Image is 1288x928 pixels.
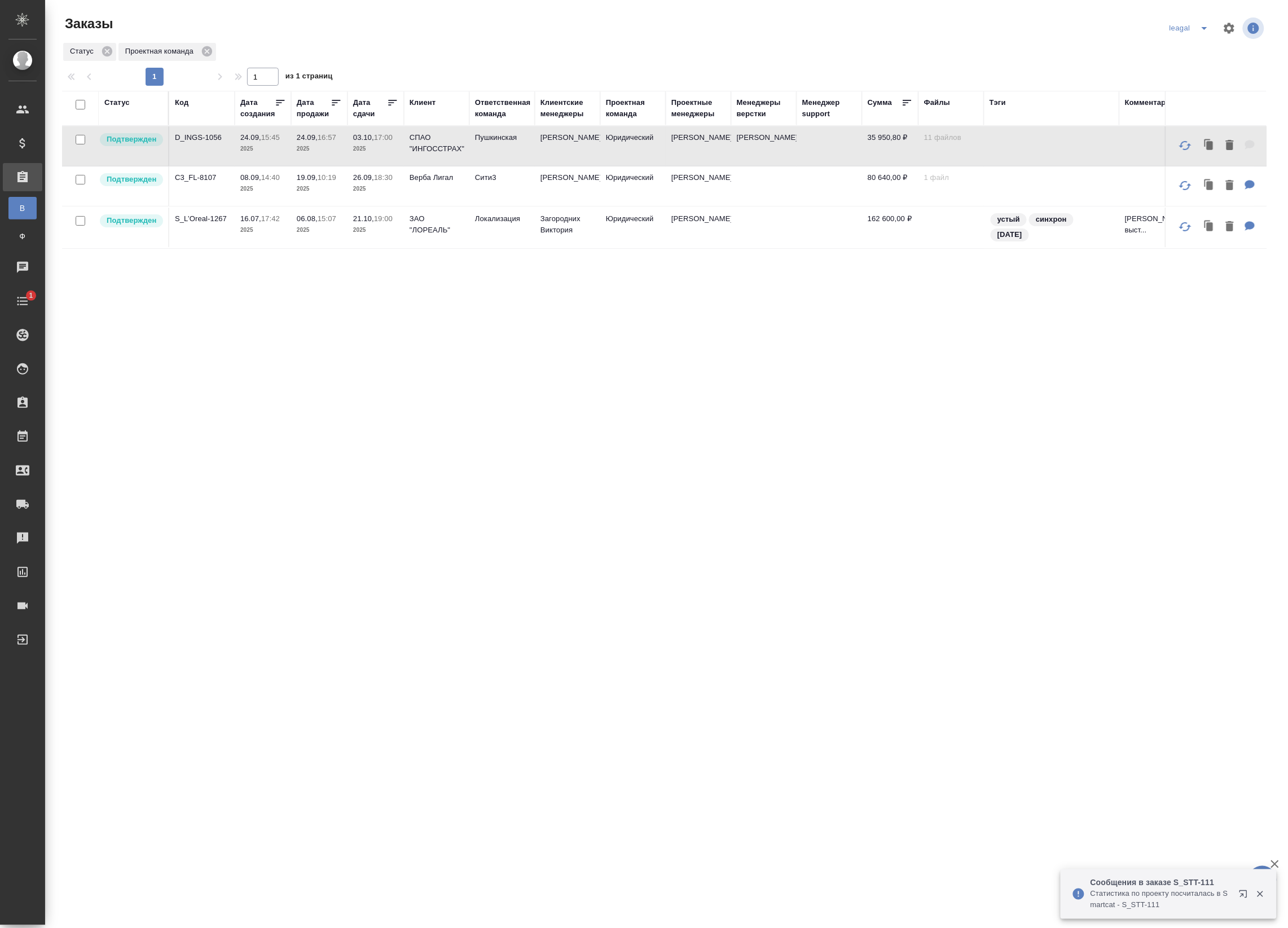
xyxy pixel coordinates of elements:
[1172,132,1199,159] button: Обновить
[353,133,374,142] p: 03.10,
[3,287,42,315] a: 1
[666,208,731,247] td: [PERSON_NAME]
[99,132,162,147] div: Выставляет КМ после уточнения всех необходимых деталей и получения согласия клиента на запуск. С ...
[70,46,98,57] p: Статус
[1125,97,1204,108] div: Комментарии для КМ
[374,133,393,142] p: 17:00
[107,174,156,185] p: Подтвержден
[8,225,37,248] a: Ф
[14,203,31,214] span: В
[410,132,464,155] p: СПАО "ИНГОССТРАХ"
[600,166,666,206] td: Юридический
[1220,174,1239,197] button: Удалить
[535,166,600,206] td: [PERSON_NAME]
[318,214,336,223] p: 15:07
[1036,214,1067,225] p: синхрон
[997,229,1022,240] p: [DATE]
[297,143,342,155] p: 2025
[240,183,285,195] p: 2025
[175,213,229,225] p: S_L’Oreal-1267
[802,97,856,120] div: Менеджер support
[469,166,535,206] td: Сити3
[1199,134,1220,157] button: Клонировать
[104,97,130,108] div: Статус
[261,214,280,223] p: 17:42
[1249,889,1272,899] button: Закрыть
[1125,213,1249,236] p: [PERSON_NAME] заказчик Счёт выст...
[1199,174,1220,197] button: Клонировать
[240,97,275,120] div: Дата создания
[175,172,229,183] p: C3_FL-8107
[353,143,398,155] p: 2025
[737,97,791,120] div: Менеджеры верстки
[990,97,1006,108] div: Тэги
[374,214,393,223] p: 19:00
[475,97,531,120] div: Ответственная команда
[297,133,318,142] p: 24.09,
[666,126,731,166] td: [PERSON_NAME]
[261,133,280,142] p: 15:45
[1172,172,1199,199] button: Обновить
[1249,866,1277,894] button: 🙏
[175,97,188,108] div: Код
[600,208,666,247] td: Юридический
[600,126,666,166] td: Юридический
[285,69,333,86] span: из 1 страниц
[374,173,393,182] p: 18:30
[240,225,285,236] p: 2025
[240,214,261,223] p: 16.07,
[1232,883,1259,910] button: Открыть в новой вкладке
[297,214,318,223] p: 06.08,
[410,213,464,236] p: ЗАО "ЛОРЕАЛЬ"
[118,43,216,61] div: Проектная команда
[62,15,113,33] span: Заказы
[1243,17,1267,39] span: Посмотреть информацию
[1091,889,1232,911] p: Cтатистика по проекту посчиталась в Smartcat - S_STT-111
[353,183,398,195] p: 2025
[1220,215,1239,239] button: Удалить
[924,97,950,108] div: Файлы
[107,215,156,226] p: Подтвержден
[737,132,791,143] p: [PERSON_NAME]
[175,132,229,143] p: D_INGS-1056
[22,290,39,301] span: 1
[261,173,280,182] p: 14:40
[535,208,600,247] td: Загородних Виктория
[469,208,535,247] td: Локализация
[410,97,436,108] div: Клиент
[125,46,197,57] p: Проектная команда
[1220,134,1239,157] button: Удалить
[1172,213,1199,240] button: Обновить
[297,225,342,236] p: 2025
[469,126,535,166] td: Пушкинская
[107,134,156,145] p: Подтвержден
[1167,19,1216,37] div: split button
[297,173,318,182] p: 19.09,
[410,172,464,183] p: Верба Лигал
[353,97,387,120] div: Дата сдачи
[240,143,285,155] p: 2025
[1091,877,1232,889] p: Сообщения в заказе S_STT-111
[99,172,162,187] div: Выставляет КМ после уточнения всех необходимых деталей и получения согласия клиента на запуск. С ...
[318,133,336,142] p: 16:57
[862,208,918,247] td: 162 600,00 ₽
[862,126,918,166] td: 35 950,80 ₽
[862,166,918,206] td: 80 640,00 ₽
[606,97,660,120] div: Проектная команда
[353,173,374,182] p: 26.09,
[540,97,595,120] div: Клиентские менеджеры
[868,97,892,108] div: Сумма
[924,132,978,143] p: 11 файлов
[8,197,37,219] a: В
[671,97,726,120] div: Проектные менеджеры
[997,214,1020,225] p: устый
[666,166,731,206] td: [PERSON_NAME]
[297,97,331,120] div: Дата продажи
[99,213,162,228] div: Выставляет КМ после уточнения всех необходимых деталей и получения согласия клиента на запуск. С ...
[353,225,398,236] p: 2025
[14,231,31,242] span: Ф
[63,43,116,61] div: Статус
[240,133,261,142] p: 24.09,
[535,126,600,166] td: [PERSON_NAME]
[318,173,336,182] p: 10:19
